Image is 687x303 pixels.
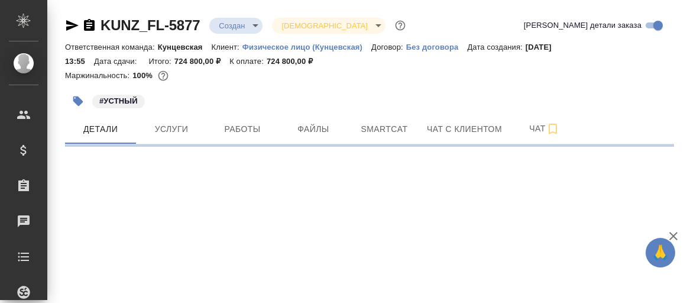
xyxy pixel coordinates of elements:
a: Без договора [406,41,468,51]
p: #УСТНЫЙ [99,95,138,107]
button: Скопировать ссылку для ЯМессенджера [65,18,79,33]
button: 🙏 [646,238,675,267]
p: Ответственная команда: [65,43,158,51]
span: Работы [214,122,271,137]
span: Услуги [143,122,200,137]
span: Файлы [285,122,342,137]
button: Создан [215,21,248,31]
button: [DEMOGRAPHIC_DATA] [278,21,371,31]
svg: Подписаться [546,122,560,136]
p: 100% [132,71,155,80]
span: [PERSON_NAME] детали заказа [524,20,641,31]
button: Скопировать ссылку [82,18,96,33]
p: Итого: [148,57,174,66]
p: Без договора [406,43,468,51]
p: 724 800,00 ₽ [267,57,322,66]
p: К оплате: [229,57,267,66]
p: Клиент: [212,43,242,51]
button: Добавить тэг [65,88,91,114]
p: Дата создания: [467,43,525,51]
p: 724 800,00 ₽ [174,57,229,66]
p: Физическое лицо (Кунцевская) [242,43,371,51]
span: УСТНЫЙ [91,95,146,105]
div: Создан [272,18,385,34]
span: Smartcat [356,122,413,137]
p: Договор: [371,43,406,51]
span: Чат с клиентом [427,122,502,137]
div: Создан [209,18,263,34]
span: Детали [72,122,129,137]
a: KUNZ_FL-5877 [101,17,200,33]
button: Доп статусы указывают на важность/срочность заказа [393,18,408,33]
span: 🙏 [650,240,670,265]
a: Физическое лицо (Кунцевская) [242,41,371,51]
p: Маржинальность: [65,71,132,80]
span: Чат [516,121,573,136]
p: Дата сдачи: [94,57,140,66]
button: 0.00 RUB; [155,68,171,83]
p: Кунцевская [158,43,212,51]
